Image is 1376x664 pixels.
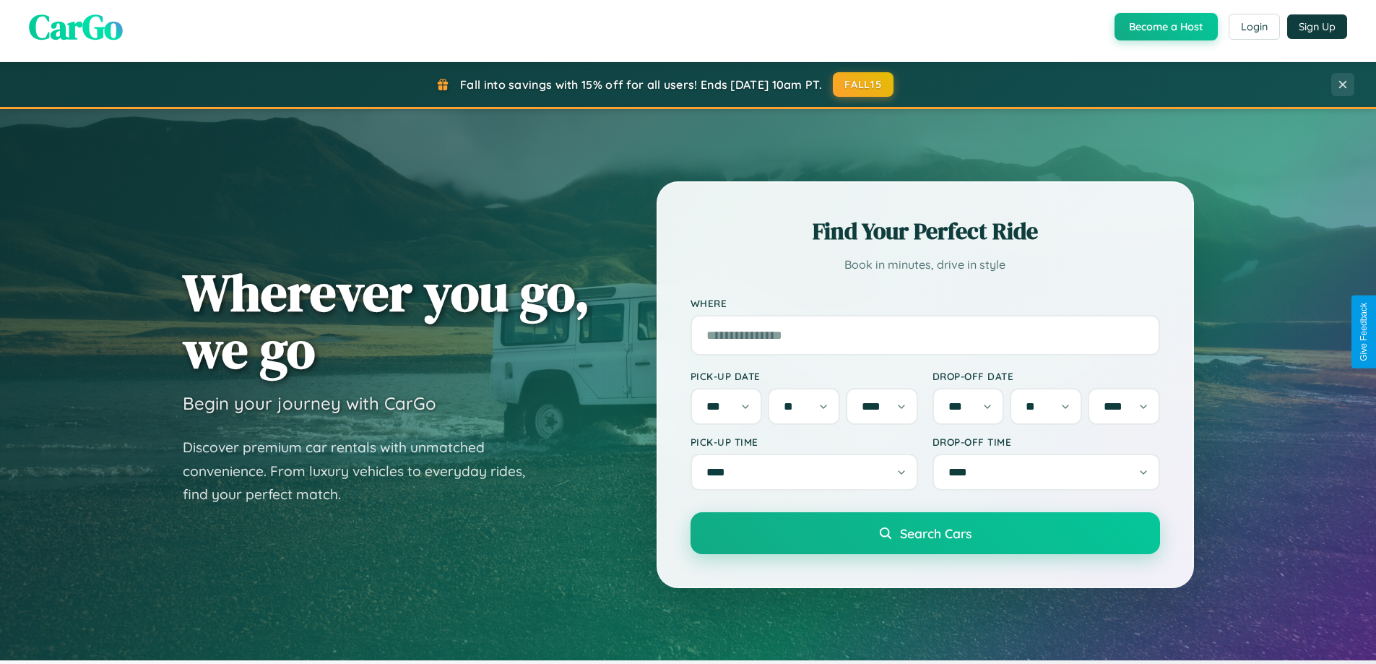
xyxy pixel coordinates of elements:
label: Pick-up Time [691,436,918,448]
button: Login [1229,14,1280,40]
label: Where [691,297,1160,309]
div: Give Feedback [1359,303,1369,361]
button: Become a Host [1115,13,1218,40]
button: FALL15 [833,72,893,97]
button: Sign Up [1287,14,1347,39]
p: Book in minutes, drive in style [691,254,1160,275]
h3: Begin your journey with CarGo [183,392,436,414]
span: Search Cars [900,525,972,541]
label: Drop-off Time [933,436,1160,448]
h2: Find Your Perfect Ride [691,215,1160,247]
button: Search Cars [691,512,1160,554]
h1: Wherever you go, we go [183,264,590,378]
p: Discover premium car rentals with unmatched convenience. From luxury vehicles to everyday rides, ... [183,436,544,506]
span: Fall into savings with 15% off for all users! Ends [DATE] 10am PT. [460,77,822,92]
label: Pick-up Date [691,370,918,382]
label: Drop-off Date [933,370,1160,382]
span: CarGo [29,3,123,51]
